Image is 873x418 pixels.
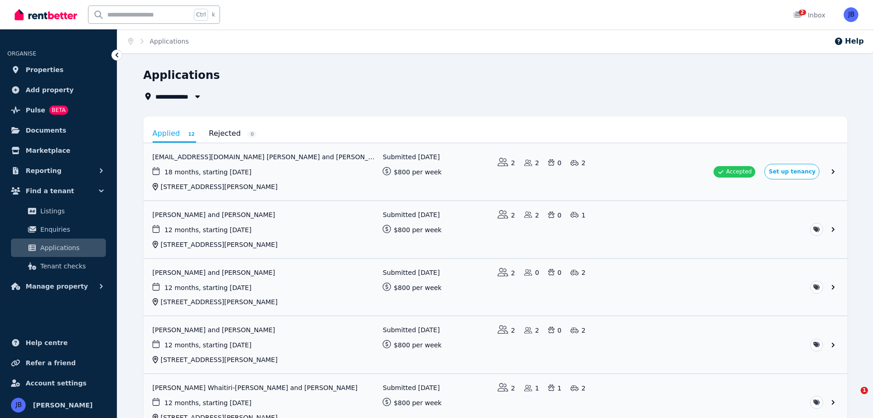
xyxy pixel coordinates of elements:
span: Reporting [26,165,61,176]
span: Tenant checks [40,261,102,272]
img: JACQUELINE BARRY [11,398,26,412]
span: Pulse [26,105,45,116]
img: JACQUELINE BARRY [844,7,858,22]
a: PulseBETA [7,101,110,119]
button: Help [834,36,864,47]
a: View application: Gareth Smith and Liam Smith [143,316,847,373]
a: Refer a friend [7,354,110,372]
span: Ctrl [194,9,208,21]
span: ORGANISE [7,50,36,57]
span: Refer a friend [26,357,76,368]
iframe: Intercom live chat [842,387,864,409]
span: BETA [49,106,68,115]
a: Rejected [209,126,257,141]
span: Manage property [26,281,88,292]
span: 2 [799,10,806,15]
nav: Breadcrumb [117,29,200,53]
span: Applications [150,37,189,46]
span: 12 [187,131,196,138]
div: Inbox [793,11,825,20]
a: Documents [7,121,110,139]
span: Documents [26,125,66,136]
span: Find a tenant [26,185,74,196]
span: Listings [40,206,102,217]
span: Add property [26,84,74,95]
span: Marketplace [26,145,70,156]
span: [PERSON_NAME] [33,400,93,411]
span: 1 [861,387,868,394]
a: View application: Richard Hennessy and Lauren Muscat [143,201,847,258]
h1: Applications [143,68,220,83]
a: Help centre [7,334,110,352]
a: Tenant checks [11,257,106,275]
a: Add property [7,81,110,99]
a: View application: Haroon Mirza and Hanifa Haidary [143,259,847,316]
a: Account settings [7,374,110,392]
a: View application: Kaylchev22@gmail.com Chevin and Patrick James Clough [143,143,847,201]
a: Properties [7,61,110,79]
a: Marketplace [7,141,110,160]
button: Manage property [7,277,110,295]
a: Listings [11,202,106,220]
span: Enquiries [40,224,102,235]
a: Applications [11,239,106,257]
span: k [212,11,215,18]
span: Help centre [26,337,68,348]
span: 0 [247,131,257,138]
span: Properties [26,64,64,75]
button: Reporting [7,162,110,180]
span: Applications [40,242,102,253]
button: Find a tenant [7,182,110,200]
span: Account settings [26,378,87,389]
img: RentBetter [15,8,77,22]
a: Applied [153,126,196,143]
a: Enquiries [11,220,106,239]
